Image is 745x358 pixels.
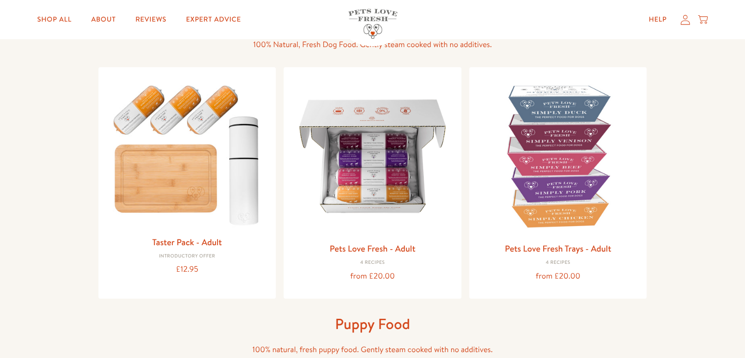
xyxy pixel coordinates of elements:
[291,75,454,237] img: Pets Love Fresh - Adult
[83,10,123,29] a: About
[127,10,174,29] a: Reviews
[106,75,268,230] img: Taster Pack - Adult
[291,260,454,266] div: 4 Recipes
[477,260,639,266] div: 4 Recipes
[152,236,222,248] a: Taster Pack - Adult
[641,10,674,29] a: Help
[216,314,529,333] h1: Puppy Food
[178,10,249,29] a: Expert Advice
[253,39,492,50] span: 100% Natural, Fresh Dog Food. Gently steam cooked with no additives.
[477,75,639,237] img: Pets Love Fresh Trays - Adult
[291,270,454,283] div: from £20.00
[106,254,268,259] div: Introductory Offer
[330,242,415,255] a: Pets Love Fresh - Adult
[477,270,639,283] div: from £20.00
[29,10,79,29] a: Shop All
[106,263,268,276] div: £12.95
[348,9,397,39] img: Pets Love Fresh
[252,344,493,355] span: 100% natural, fresh puppy food. Gently steam cooked with no additives.
[505,242,611,255] a: Pets Love Fresh Trays - Adult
